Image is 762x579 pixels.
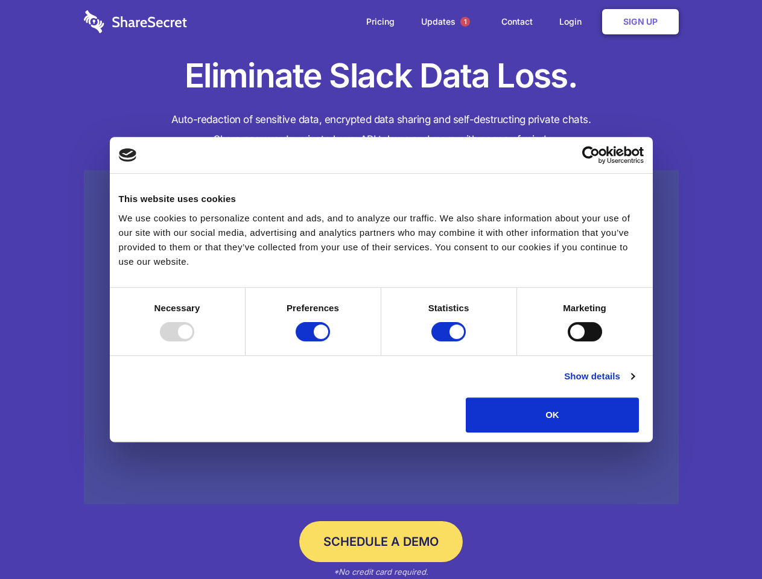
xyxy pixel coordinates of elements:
em: *No credit card required. [334,567,428,577]
div: We use cookies to personalize content and ads, and to analyze our traffic. We also share informat... [119,211,644,269]
a: Wistia video thumbnail [84,170,679,505]
h4: Auto-redaction of sensitive data, encrypted data sharing and self-destructing private chats. Shar... [84,110,679,150]
h1: Eliminate Slack Data Loss. [84,54,679,98]
span: 1 [460,17,470,27]
strong: Statistics [428,303,469,313]
a: Sign Up [602,9,679,34]
strong: Necessary [154,303,200,313]
a: Usercentrics Cookiebot - opens in a new window [538,146,644,164]
strong: Marketing [563,303,606,313]
strong: Preferences [287,303,339,313]
a: Pricing [354,3,407,40]
a: Show details [564,369,634,384]
img: logo-wordmark-white-trans-d4663122ce5f474addd5e946df7df03e33cb6a1c49d2221995e7729f52c070b2.svg [84,10,187,33]
img: logo [119,148,137,162]
a: Schedule a Demo [299,521,463,562]
button: OK [466,397,639,432]
a: Login [547,3,600,40]
div: This website uses cookies [119,192,644,206]
a: Contact [489,3,545,40]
